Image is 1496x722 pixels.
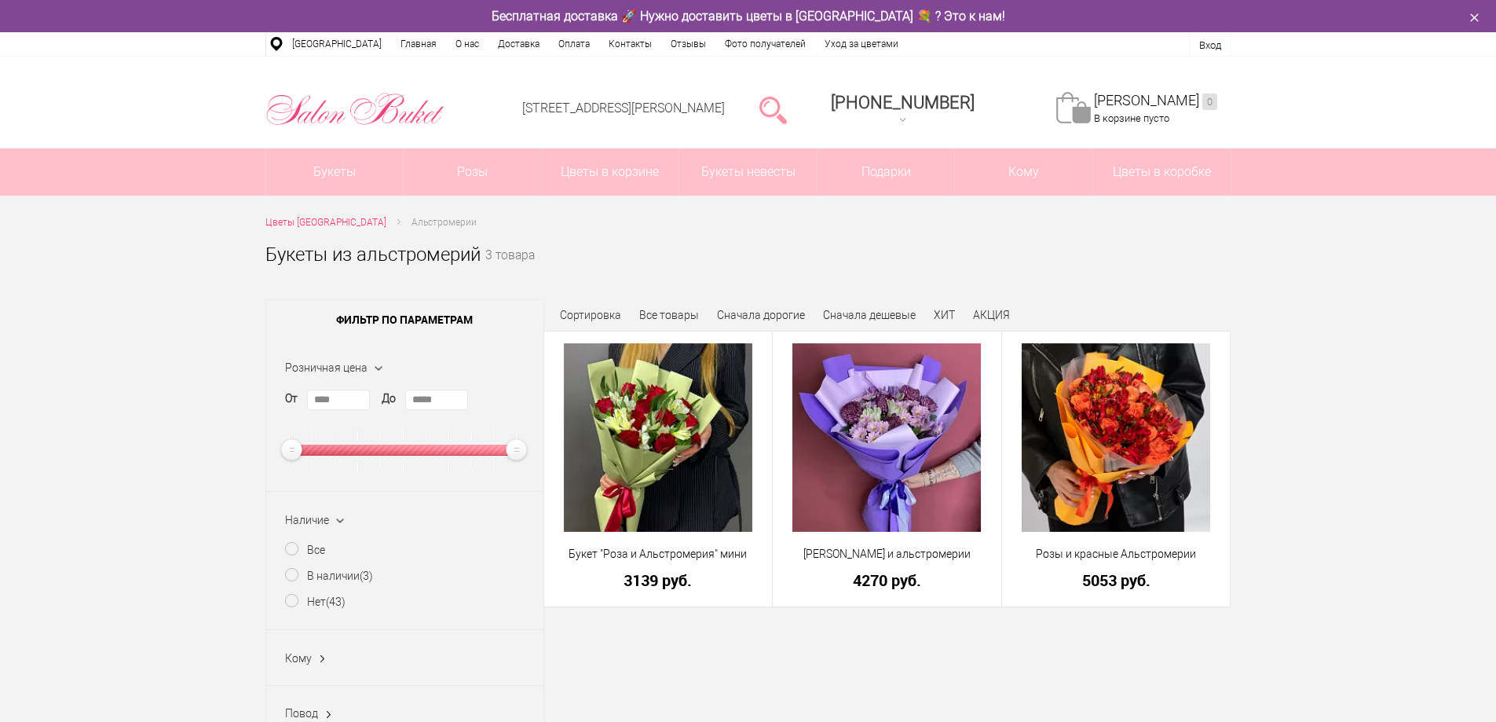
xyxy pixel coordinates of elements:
a: Цветы в корзине [542,148,679,196]
label: Все [285,542,325,559]
img: Цветы Нижний Новгород [265,89,445,130]
a: Букеты невесты [679,148,817,196]
a: Сначала дешевые [823,309,916,321]
span: Альстромерии [411,217,477,228]
a: АКЦИЯ [973,309,1010,321]
a: 5053 руб. [1012,572,1220,588]
h1: Букеты из альстромерий [265,240,481,269]
a: Сначала дорогие [717,309,805,321]
a: Оплата [549,32,599,56]
a: Цветы [GEOGRAPHIC_DATA] [265,214,386,231]
small: 3 товара [485,250,535,288]
span: Повод [285,707,318,720]
a: Доставка [488,32,549,56]
img: Розы и красные Альстромерии [1022,343,1210,532]
a: [PHONE_NUMBER] [821,87,984,132]
span: Кому [285,652,312,665]
label: От [285,390,298,407]
a: [PERSON_NAME] и альстромерии [783,546,991,563]
img: Хризантем и альстромерии [792,343,981,532]
img: Букет "Роза и Альстромерия" мини [564,343,752,532]
span: Сортировка [560,309,621,321]
span: В корзине пусто [1094,112,1169,124]
a: [PERSON_NAME] [1094,92,1217,110]
span: Розничная цена [285,361,368,374]
div: Бесплатная доставка 🚀 Нужно доставить цветы в [GEOGRAPHIC_DATA] 💐 ? Это к нам! [254,8,1243,24]
a: Отзывы [661,32,715,56]
a: Букет "Роза и Альстромерия" мини [554,546,763,563]
label: В наличии [285,568,373,585]
ins: (43) [326,596,346,608]
a: Уход за цветами [815,32,908,56]
a: 3139 руб. [554,572,763,588]
label: Нет [285,594,346,610]
span: Наличие [285,514,329,526]
a: Вход [1199,39,1221,51]
span: [PHONE_NUMBER] [831,93,975,112]
a: ХИТ [934,309,955,321]
a: [GEOGRAPHIC_DATA] [283,32,391,56]
a: О нас [446,32,488,56]
label: До [382,390,396,407]
a: Розы [404,148,541,196]
a: Фото получателей [715,32,815,56]
span: Цветы [GEOGRAPHIC_DATA] [265,217,386,228]
a: Подарки [817,148,955,196]
a: [STREET_ADDRESS][PERSON_NAME] [522,101,725,115]
a: Контакты [599,32,661,56]
a: Все товары [639,309,699,321]
a: Главная [391,32,446,56]
ins: (3) [360,570,373,582]
span: Фильтр по параметрам [266,300,543,339]
a: Букеты [266,148,404,196]
a: Розы и красные Альстромерии [1012,546,1220,563]
span: Кому [955,148,1092,196]
a: 4270 руб. [783,572,991,588]
a: Цветы в коробке [1093,148,1231,196]
ins: 0 [1202,93,1217,110]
